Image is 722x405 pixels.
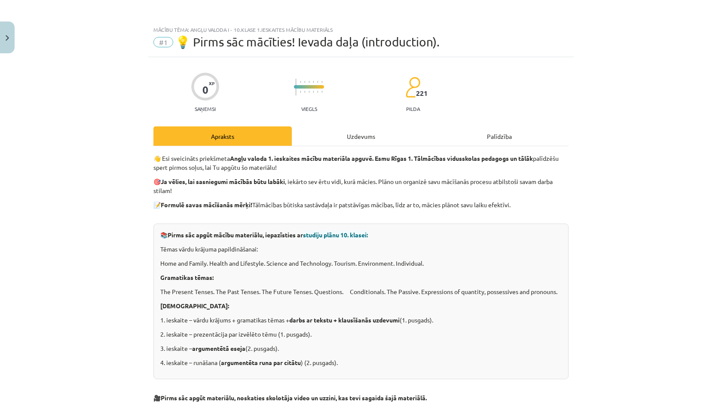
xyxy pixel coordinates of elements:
[153,200,569,218] p: 📝 Tālmācības būtiska sastāvdaļa ir patstāvīgas mācības, līdz ar to, mācies plānot savu laiku efek...
[317,81,318,83] img: icon-short-line-57e1e144782c952c97e751825c79c345078a6d821885a25fce030b3d8c18986b.svg
[153,393,569,402] p: 🎥
[160,245,562,254] p: Tēmas vārdu krājuma papildināšanai:
[309,81,309,83] img: icon-short-line-57e1e144782c952c97e751825c79c345078a6d821885a25fce030b3d8c18986b.svg
[313,81,314,83] img: icon-short-line-57e1e144782c952c97e751825c79c345078a6d821885a25fce030b3d8c18986b.svg
[300,91,301,93] img: icon-short-line-57e1e144782c952c97e751825c79c345078a6d821885a25fce030b3d8c18986b.svg
[292,126,430,146] div: Uzdevums
[6,35,9,41] img: icon-close-lesson-0947bae3869378f0d4975bcd49f059093ad1ed9edebbc8119c70593378902aed.svg
[153,27,569,33] div: Mācību tēma: Angļu valoda i - 10.klase 1.ieskaites mācību materiāls
[317,91,318,93] img: icon-short-line-57e1e144782c952c97e751825c79c345078a6d821885a25fce030b3d8c18986b.svg
[160,302,229,310] strong: [DEMOGRAPHIC_DATA]:
[160,273,214,281] strong: Gramatikas tēmas:
[304,81,305,83] img: icon-short-line-57e1e144782c952c97e751825c79c345078a6d821885a25fce030b3d8c18986b.svg
[175,35,440,49] span: 💡 Pirms sāc mācīties! Ievada daļa (introduction).
[160,358,562,367] p: 4. ieskaite – runāšana ( ) (2. pusgads).
[153,37,173,47] span: #1
[300,81,301,83] img: icon-short-line-57e1e144782c952c97e751825c79c345078a6d821885a25fce030b3d8c18986b.svg
[230,154,533,162] strong: Angļu valoda 1. ieskaites mācību materiāla apguvē. Esmu Rīgas 1. Tālmācības vidusskolas pedagogs ...
[160,330,562,339] p: 2. ieskaite – prezentācija par izvēlēto tēmu (1. pusgads).
[321,91,322,93] img: icon-short-line-57e1e144782c952c97e751825c79c345078a6d821885a25fce030b3d8c18986b.svg
[153,154,569,172] p: 👋 Esi sveicināts priekšmeta palīdzēšu spert pirmos soļus, lai Tu apgūtu šo materiālu!
[160,344,562,353] p: 3. ieskaite – (2. pusgads).
[304,91,305,93] img: icon-short-line-57e1e144782c952c97e751825c79c345078a6d821885a25fce030b3d8c18986b.svg
[416,89,428,97] span: 221
[209,81,214,86] span: XP
[405,77,420,98] img: students-c634bb4e5e11cddfef0936a35e636f08e4e9abd3cc4e673bd6f9a4125e45ecb1.svg
[406,106,420,112] p: pilda
[221,359,301,366] strong: argumentēta runa par citātu
[168,231,368,239] strong: Pirms sāc apgūt mācību materiālu, iepazīsties ar
[303,231,368,239] span: studiju plānu 10. klasei:
[161,201,252,209] strong: Formulē savas mācīšanās mērķi!
[430,126,569,146] div: Palīdzība
[160,230,562,239] p: 📚
[301,106,317,112] p: Viegls
[160,287,562,296] p: The Present Tenses. The Past Tenses. The Future Tenses. Questions. Conditionals. The Passive. Exp...
[160,316,562,325] p: 1. ieskaite – vārdu krājums + gramatikas tēmas + (1. pusgads).
[191,106,219,112] p: Saņemsi
[160,259,562,268] p: Home and Family. Health and Lifestyle. Science and Technology. Tourism. Environment. Individual.
[161,178,285,185] strong: Ja vēlies, lai sasniegumi mācībās būtu labāki
[161,394,427,402] strong: Pirms sāc apgūt materiālu, noskaties skolotāja video un uzzini, kas tevi sagaida šajā materiālā.
[321,81,322,83] img: icon-short-line-57e1e144782c952c97e751825c79c345078a6d821885a25fce030b3d8c18986b.svg
[192,344,245,352] strong: argumentētā eseja
[153,177,569,195] p: 🎯 , iekārto sev ērtu vidi, kurā mācies. Plāno un organizē savu mācīšanās procesu atbilstoši savam...
[153,126,292,146] div: Apraksts
[309,91,309,93] img: icon-short-line-57e1e144782c952c97e751825c79c345078a6d821885a25fce030b3d8c18986b.svg
[289,316,400,324] strong: darbs ar tekstu + klausīšanās uzdevumi
[202,84,208,96] div: 0
[313,91,314,93] img: icon-short-line-57e1e144782c952c97e751825c79c345078a6d821885a25fce030b3d8c18986b.svg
